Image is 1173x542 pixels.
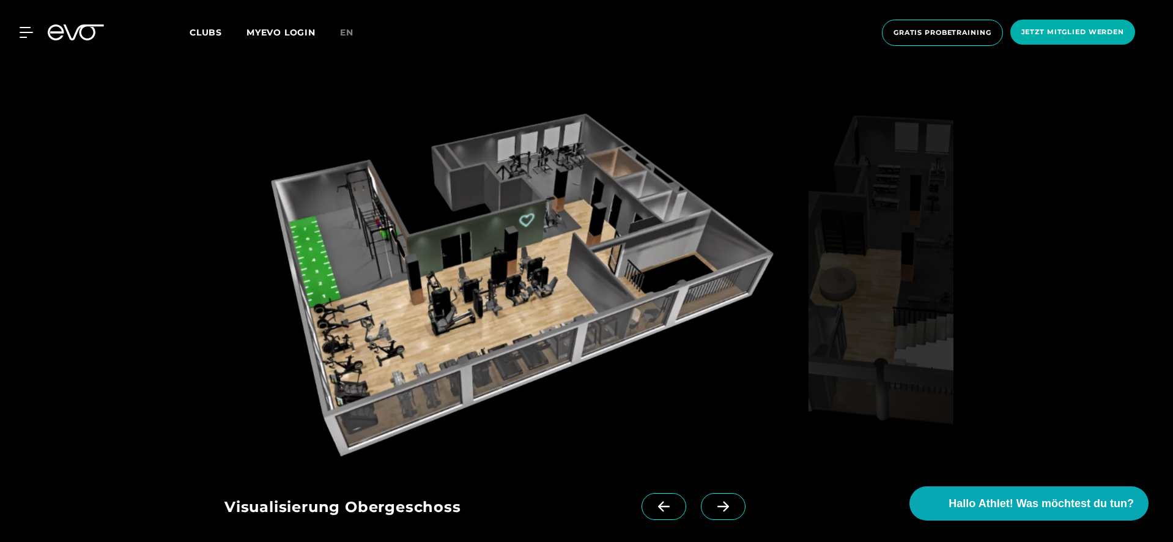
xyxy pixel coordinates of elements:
a: Gratis Probetraining [878,20,1007,46]
img: evofitness [224,95,804,464]
span: en [340,27,353,38]
button: Hallo Athlet! Was möchtest du tun? [909,486,1149,521]
span: Gratis Probetraining [894,28,991,38]
span: Jetzt Mitglied werden [1021,27,1124,37]
a: MYEVO LOGIN [246,27,316,38]
a: Clubs [190,26,246,38]
a: Jetzt Mitglied werden [1007,20,1139,46]
span: Hallo Athlet! Was möchtest du tun? [949,496,1134,512]
span: Clubs [190,27,222,38]
img: evofitness [809,95,953,464]
a: en [340,26,368,40]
